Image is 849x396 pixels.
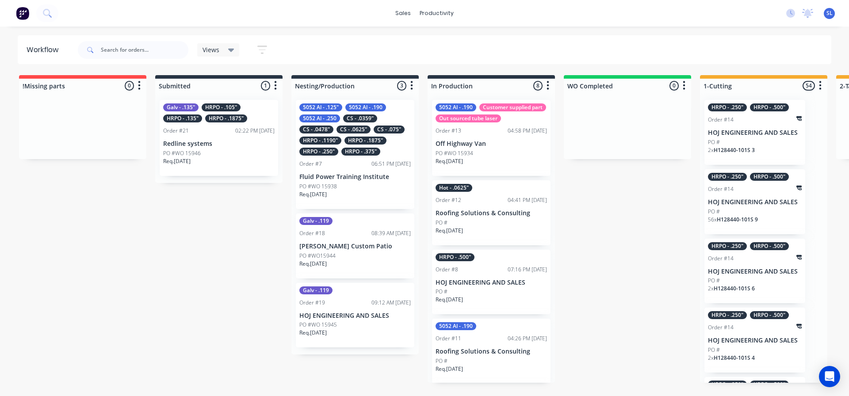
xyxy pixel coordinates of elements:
div: productivity [415,7,458,20]
div: Order #13 [436,127,461,135]
span: H128440-101S 6 [714,285,755,292]
p: PO # [708,208,720,216]
div: 5052 Al - .190 [436,322,476,330]
div: Galv - .119 [299,286,333,294]
div: 06:51 PM [DATE] [371,160,411,168]
div: HRPO - .105" [202,103,241,111]
div: 5052 Al - .190 [436,103,476,111]
p: PO #WO 15945 [299,321,337,329]
div: HRPO - .250" [299,148,338,156]
p: PO # [708,138,720,146]
div: Open Intercom Messenger [819,366,840,387]
div: HRPO - .135" [163,114,202,122]
p: PO # [436,357,447,365]
div: 04:41 PM [DATE] [508,196,547,204]
p: HOJ ENGINEERING AND SALES [708,198,802,206]
div: 02:22 PM [DATE] [235,127,275,135]
span: SL [826,9,833,17]
p: PO #WO 15934 [436,149,473,157]
p: PO # [436,219,447,227]
p: PO # [436,288,447,296]
span: Views [203,45,219,54]
div: HRPO - .1190" [299,137,341,145]
div: Order #12 [436,196,461,204]
div: HRPO - .500" [750,242,789,250]
div: HRPO - .250"HRPO - .500"Order #14HOJ ENGINEERING AND SALESPO #56xH128440-101S 9 [704,169,805,234]
div: 5052 Al - .190 [345,103,386,111]
p: Roofing Solutions & Consulting [436,209,547,217]
p: Req. [DATE] [436,227,463,235]
div: HRPO - .500" [436,253,474,261]
div: HRPO - .500" [750,173,789,181]
div: CS - .0478" [299,126,333,133]
span: H128440-101S 9 [717,216,758,223]
p: Req. [DATE] [436,365,463,373]
p: HOJ ENGINEERING AND SALES [708,337,802,344]
p: PO # [708,346,720,354]
div: CS - .075" [374,126,405,133]
span: 2 x [708,354,714,362]
div: CS - .0625" [337,126,371,133]
div: HRPO - .250" [708,311,747,319]
div: 08:39 AM [DATE] [371,229,411,237]
div: Order #21 [163,127,189,135]
div: Galv - .119Order #1808:39 AM [DATE][PERSON_NAME] Custom PatioPO #WO15944Req.[DATE] [296,213,414,278]
div: 07:16 PM [DATE] [508,266,547,274]
div: Workflow [27,45,63,55]
span: 2 x [708,146,714,154]
p: PO #WO 15946 [163,149,201,157]
p: Req. [DATE] [436,296,463,304]
p: Req. [DATE] [299,260,327,268]
div: Hot - .0625"Order #1204:41 PM [DATE]Roofing Solutions & ConsultingPO #Req.[DATE] [432,180,551,245]
p: Fluid Power Training Institute [299,173,411,181]
p: PO #WO 15938 [299,183,337,190]
div: Order #19 [299,299,325,307]
div: Galv - .119 [299,217,333,225]
div: HRPO - .250" [708,173,747,181]
div: HRPO - .250" [708,381,747,388]
span: 2 x [708,285,714,292]
p: Off Highway Van [436,140,547,148]
div: HRPO - .250"HRPO - .500"Order #14HOJ ENGINEERING AND SALESPO #2xH128440-101S 4 [704,308,805,373]
div: HRPO - .250" [708,242,747,250]
div: HRPO - .375" [341,148,380,156]
div: Galv - .135" [163,103,199,111]
span: 56 x [708,216,717,223]
p: HOJ ENGINEERING AND SALES [708,268,802,275]
div: HRPO - .1875" [205,114,247,122]
div: Order #14 [708,185,734,193]
div: HRPO - .500"Order #807:16 PM [DATE]HOJ ENGINEERING AND SALESPO #Req.[DATE] [432,250,551,315]
div: Galv - .119Order #1909:12 AM [DATE]HOJ ENGINEERING AND SALESPO #WO 15945Req.[DATE] [296,283,414,348]
div: 09:12 AM [DATE] [371,299,411,307]
p: Req. [DATE] [299,329,327,337]
span: H128440-101S 4 [714,354,755,362]
input: Search for orders... [101,41,188,59]
p: Roofing Solutions & Consulting [436,348,547,355]
p: HOJ ENGINEERING AND SALES [708,129,802,137]
div: 04:58 PM [DATE] [508,127,547,135]
div: Order #8 [436,266,458,274]
p: HOJ ENGINEERING AND SALES [436,279,547,286]
div: Galv - .135"HRPO - .105"HRPO - .135"HRPO - .1875"Order #2102:22 PM [DATE]Redline systemsPO #WO 15... [160,100,278,176]
p: Redline systems [163,140,275,148]
div: 5052 Al - .125"5052 Al - .1905052 Al - .250CS - .0359"CS - .0478"CS - .0625"CS - .075"HRPO - .119... [296,100,414,209]
div: HRPO - .250" [708,103,747,111]
p: [PERSON_NAME] Custom Patio [299,243,411,250]
div: Order #11 [436,335,461,343]
div: Order #18 [299,229,325,237]
p: HOJ ENGINEERING AND SALES [299,312,411,320]
div: Order #14 [708,324,734,331]
div: 04:26 PM [DATE] [508,335,547,343]
p: Req. [DATE] [436,157,463,165]
div: sales [391,7,415,20]
div: Out sourced tube laser [436,114,501,122]
div: HRPO - .500" [750,103,789,111]
div: HRPO - .250"HRPO - .500"Order #14HOJ ENGINEERING AND SALESPO #2xH128440-101S 6 [704,239,805,304]
div: HRPO - .500" [750,381,789,388]
div: 5052 Al - .190Order #1104:26 PM [DATE]Roofing Solutions & ConsultingPO #Req.[DATE] [432,319,551,384]
div: 5052 Al - .250 [299,114,340,122]
div: Hot - .0625" [436,184,472,192]
div: HRPO - .1875" [344,137,386,145]
div: Customer supplied part [479,103,546,111]
p: PO #WO15944 [299,252,336,260]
